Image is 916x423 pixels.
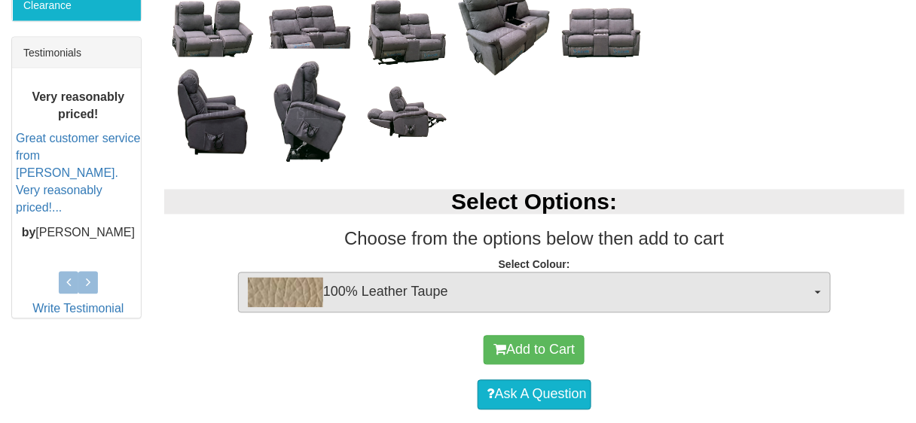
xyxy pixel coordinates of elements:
b: Select Options: [451,190,617,215]
span: 100% Leather Taupe [248,278,811,308]
p: [PERSON_NAME] [16,224,141,242]
b: by [22,226,36,239]
a: Great customer service from [PERSON_NAME]. Very reasonably priced!... [16,132,140,214]
div: Testimonials [12,38,141,68]
a: Write Testimonial [32,303,124,315]
a: Ask A Question [478,380,591,410]
img: 100% Leather Taupe [248,278,323,308]
b: Very reasonably priced! [32,90,124,120]
button: Add to Cart [484,336,585,366]
button: 100% Leather Taupe100% Leather Taupe [238,272,831,313]
h3: Choose from the options below then add to cart [164,230,905,249]
strong: Select Colour: [499,259,570,271]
